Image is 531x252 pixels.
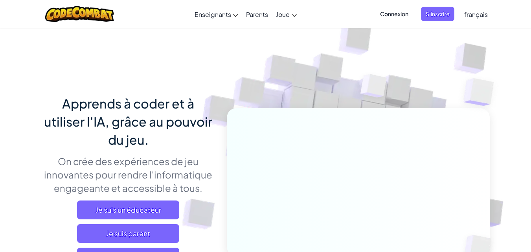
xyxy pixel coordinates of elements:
[44,96,212,147] span: Apprends à coder et à utiliser l'IA, grâce au pouvoir du jeu.
[272,4,301,25] a: Joue
[276,10,290,18] span: Joue
[42,155,215,195] p: On crée des expériences de jeu innovantes pour rendre l'informatique engageante et accessible à t...
[77,200,179,219] a: Je suis un éducateur
[345,59,402,117] img: Overlap cubes
[464,10,488,18] span: français
[195,10,231,18] span: Enseignants
[191,4,242,25] a: Enseignants
[421,7,454,21] button: S'inscrire
[77,224,179,243] a: Je suis parent
[45,6,114,22] img: CodeCombat logo
[460,4,492,25] a: français
[242,4,272,25] a: Parents
[375,7,413,21] button: Connexion
[448,59,516,125] img: Overlap cubes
